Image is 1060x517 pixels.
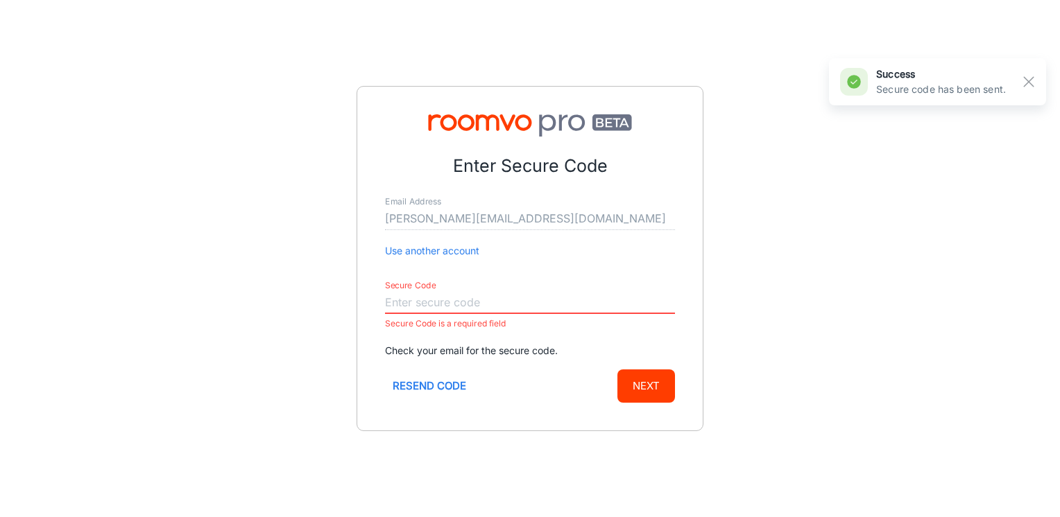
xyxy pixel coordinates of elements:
[385,292,675,314] input: Enter secure code
[385,243,479,258] button: Use another account
[385,343,675,358] p: Check your email for the secure code.
[385,195,441,207] label: Email Address
[385,279,436,291] label: Secure Code
[385,208,675,230] input: myname@example.com
[385,315,675,332] p: Secure Code is a required field
[876,82,1006,97] p: Secure code has been sent.
[385,369,474,403] button: Resend code
[876,67,1006,82] h6: success
[385,153,675,179] p: Enter Secure Code
[385,114,675,137] img: Roomvo PRO Beta
[617,369,675,403] button: Next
